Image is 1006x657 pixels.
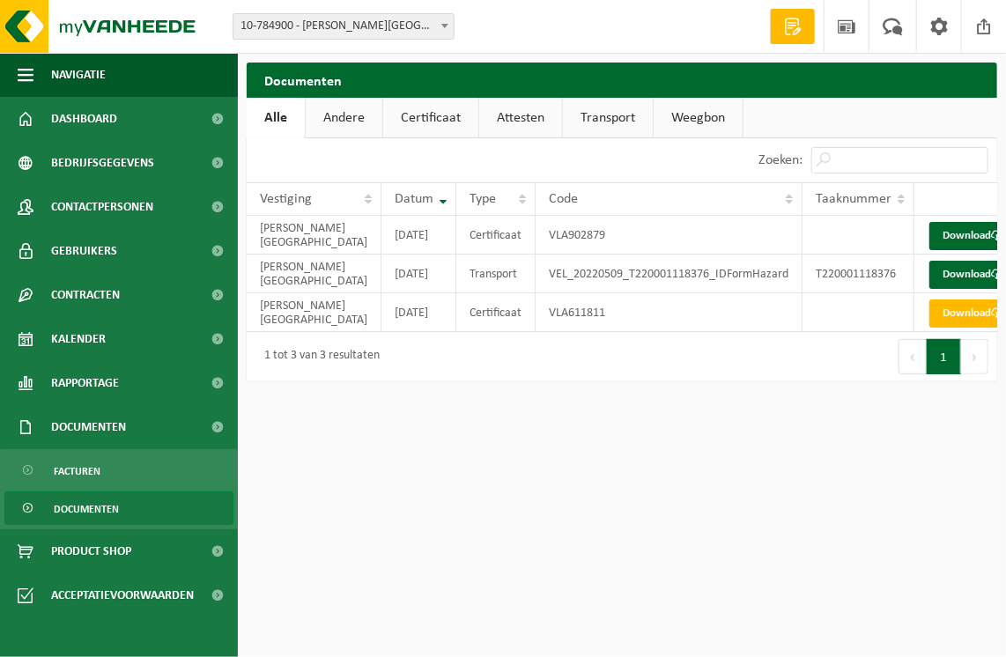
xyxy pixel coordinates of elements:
span: Rapportage [51,361,119,405]
span: Navigatie [51,53,106,97]
td: Certificaat [456,293,536,332]
td: [DATE] [381,255,456,293]
span: 10-784900 - XAVIER DE KOKER - GENT [233,14,454,39]
label: Zoeken: [758,154,803,168]
span: Product Shop [51,529,131,573]
td: T220001118376 [803,255,914,293]
button: Next [961,339,988,374]
span: Documenten [54,492,119,526]
a: Andere [306,98,382,138]
span: Datum [395,192,433,206]
a: Alle [247,98,305,138]
a: Documenten [4,491,233,525]
a: Attesten [479,98,562,138]
span: Facturen [54,454,100,488]
span: Dashboard [51,97,117,141]
a: Facturen [4,454,233,487]
td: [DATE] [381,216,456,255]
span: Taaknummer [816,192,891,206]
div: 1 tot 3 van 3 resultaten [255,341,380,373]
span: Contracten [51,273,120,317]
span: Contactpersonen [51,185,153,229]
span: Bedrijfsgegevens [51,141,154,185]
span: Kalender [51,317,106,361]
span: 10-784900 - XAVIER DE KOKER - GENT [233,13,455,40]
span: Code [549,192,578,206]
td: VLA902879 [536,216,803,255]
button: 1 [927,339,961,374]
td: Transport [456,255,536,293]
a: Transport [563,98,653,138]
td: VLA611811 [536,293,803,332]
button: Previous [899,339,927,374]
td: Certificaat [456,216,536,255]
td: [PERSON_NAME][GEOGRAPHIC_DATA] [247,293,381,332]
span: Gebruikers [51,229,117,273]
span: Acceptatievoorwaarden [51,573,194,617]
a: Weegbon [654,98,743,138]
h2: Documenten [247,63,997,97]
span: Vestiging [260,192,312,206]
span: Documenten [51,405,126,449]
td: [DATE] [381,293,456,332]
td: VEL_20220509_T220001118376_IDFormHazard [536,255,803,293]
td: [PERSON_NAME][GEOGRAPHIC_DATA] [247,255,381,293]
span: Type [470,192,496,206]
a: Certificaat [383,98,478,138]
td: [PERSON_NAME][GEOGRAPHIC_DATA] [247,216,381,255]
